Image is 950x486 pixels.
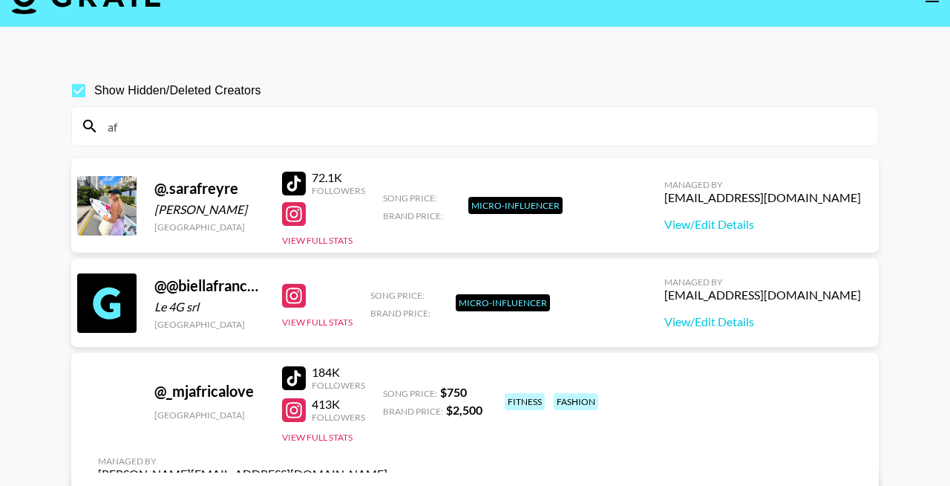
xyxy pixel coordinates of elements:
strong: $ 750 [440,385,467,399]
div: Le 4G srl [154,299,264,314]
div: Followers [312,412,365,423]
div: [GEOGRAPHIC_DATA] [154,409,264,421]
span: Brand Price: [370,308,430,319]
button: View Full Stats [282,235,353,246]
div: Followers [312,380,365,391]
div: Managed By [664,276,861,288]
div: Followers [312,185,365,196]
a: View/Edit Details [664,314,861,329]
button: View Full Stats [282,317,353,328]
div: Micro-Influencer [456,294,550,311]
div: Managed By [664,179,861,190]
div: 413K [312,397,365,412]
div: Micro-Influencer [468,197,563,214]
span: Show Hidden/Deleted Creators [94,82,261,100]
div: @ @biellafrancesca [154,276,264,295]
span: Song Price: [370,290,425,301]
div: @ .sarafreyre [154,179,264,198]
div: [EMAIL_ADDRESS][DOMAIN_NAME] [664,190,861,205]
div: Managed By [98,456,387,467]
span: Song Price: [383,192,437,204]
div: fitness [505,393,545,410]
a: View/Edit Details [664,217,861,232]
input: Search by User Name [99,114,869,138]
div: 184K [312,365,365,380]
div: [PERSON_NAME][EMAIL_ADDRESS][DOMAIN_NAME] [98,467,387,482]
span: Brand Price: [383,210,443,221]
div: [EMAIL_ADDRESS][DOMAIN_NAME] [664,288,861,302]
strong: $ 2,500 [446,403,482,417]
span: Song Price: [383,388,437,399]
div: [GEOGRAPHIC_DATA] [154,221,264,233]
div: [GEOGRAPHIC_DATA] [154,319,264,330]
div: [PERSON_NAME] [154,202,264,217]
button: View Full Stats [282,432,353,443]
div: @ _mjafricalove [154,382,264,401]
div: fashion [554,393,598,410]
span: Brand Price: [383,406,443,417]
div: 72.1K [312,170,365,185]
